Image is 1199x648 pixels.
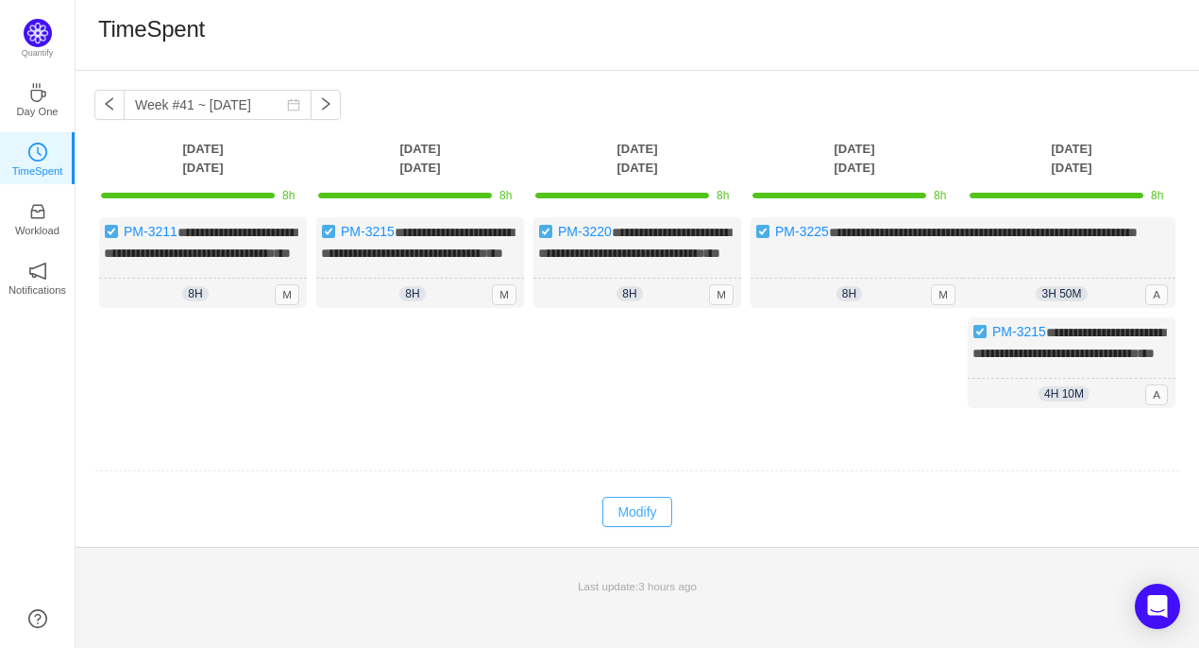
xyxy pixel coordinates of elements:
[963,139,1180,178] th: [DATE] [DATE]
[28,89,47,108] a: icon: coffeeDay One
[1135,584,1180,629] div: Open Intercom Messenger
[182,286,208,301] span: 8h
[709,284,734,305] span: M
[529,139,746,178] th: [DATE] [DATE]
[16,103,58,120] p: Day One
[275,284,299,305] span: M
[98,15,205,43] h1: TimeSpent
[28,83,47,102] i: icon: coffee
[24,19,52,47] img: Quantify
[104,224,119,239] img: 10738
[499,189,512,202] span: 8h
[775,224,829,239] a: PM-3225
[28,148,47,167] a: icon: clock-circleTimeSpent
[1036,286,1087,301] span: 3h 50m
[1039,386,1089,401] span: 4h 10m
[558,224,612,239] a: PM-3220
[321,224,336,239] img: 10738
[755,224,770,239] img: 10738
[746,139,963,178] th: [DATE] [DATE]
[399,286,425,301] span: 8h
[28,202,47,221] i: icon: inbox
[578,580,697,592] span: Last update:
[28,208,47,227] a: icon: inboxWorkload
[287,98,300,111] i: icon: calendar
[931,284,955,305] span: M
[12,162,63,179] p: TimeSpent
[8,281,66,298] p: Notifications
[312,139,529,178] th: [DATE] [DATE]
[1145,384,1168,405] span: A
[15,222,59,239] p: Workload
[28,609,47,628] a: icon: question-circle
[28,267,47,286] a: icon: notificationNotifications
[124,90,312,120] input: Select a week
[972,324,988,339] img: 10738
[538,224,553,239] img: 10738
[311,90,341,120] button: icon: right
[934,189,946,202] span: 8h
[94,139,312,178] th: [DATE] [DATE]
[1151,189,1163,202] span: 8h
[28,143,47,162] i: icon: clock-circle
[28,262,47,281] i: icon: notification
[717,189,729,202] span: 8h
[124,224,177,239] a: PM-3211
[836,286,862,301] span: 8h
[22,47,54,60] p: Quantify
[94,90,125,120] button: icon: left
[992,324,1046,339] a: PM-3215
[616,286,642,301] span: 8h
[492,284,516,305] span: M
[1145,284,1168,305] span: A
[341,224,395,239] a: PM-3215
[282,189,295,202] span: 8h
[638,580,697,592] span: 3 hours ago
[602,497,671,527] button: Modify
